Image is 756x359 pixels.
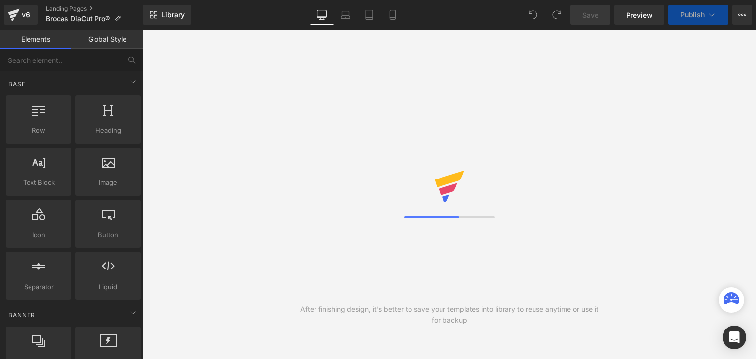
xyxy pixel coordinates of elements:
span: Base [7,79,27,89]
span: Text Block [9,178,68,188]
a: Tablet [357,5,381,25]
span: Save [582,10,598,20]
a: Desktop [310,5,334,25]
span: Preview [626,10,653,20]
a: New Library [143,5,191,25]
span: Icon [9,230,68,240]
a: Mobile [381,5,405,25]
span: Publish [680,11,705,19]
span: Separator [9,282,68,292]
button: Publish [668,5,728,25]
a: Global Style [71,30,143,49]
a: v6 [4,5,38,25]
span: Brocas DiaCut Pro® [46,15,110,23]
div: Open Intercom Messenger [723,326,746,349]
a: Landing Pages [46,5,143,13]
button: More [732,5,752,25]
span: Liquid [78,282,138,292]
span: Row [9,125,68,136]
div: v6 [20,8,32,21]
span: Image [78,178,138,188]
div: After finishing design, it's better to save your templates into library to reuse anytime or use i... [296,304,603,326]
span: Library [161,10,185,19]
span: Heading [78,125,138,136]
span: Button [78,230,138,240]
button: Redo [547,5,567,25]
a: Preview [614,5,664,25]
a: Laptop [334,5,357,25]
span: Banner [7,310,36,320]
button: Undo [523,5,543,25]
